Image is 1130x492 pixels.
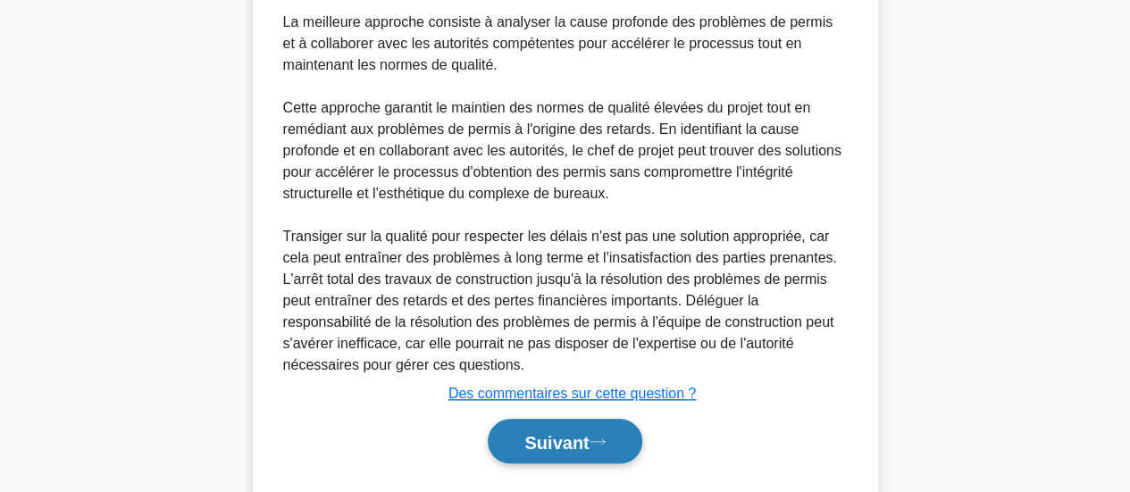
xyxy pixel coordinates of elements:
font: Transiger sur la qualité pour respecter les délais n'est pas une solution appropriée, car cela pe... [283,229,837,372]
font: Suivant [524,432,589,452]
font: La meilleure approche consiste à analyser la cause profonde des problèmes de permis et à collabor... [283,14,833,72]
font: Cette approche garantit le maintien des normes de qualité élevées du projet tout en remédiant aux... [283,100,841,201]
button: Suivant [488,419,641,464]
a: Des commentaires sur cette question ? [448,386,696,401]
